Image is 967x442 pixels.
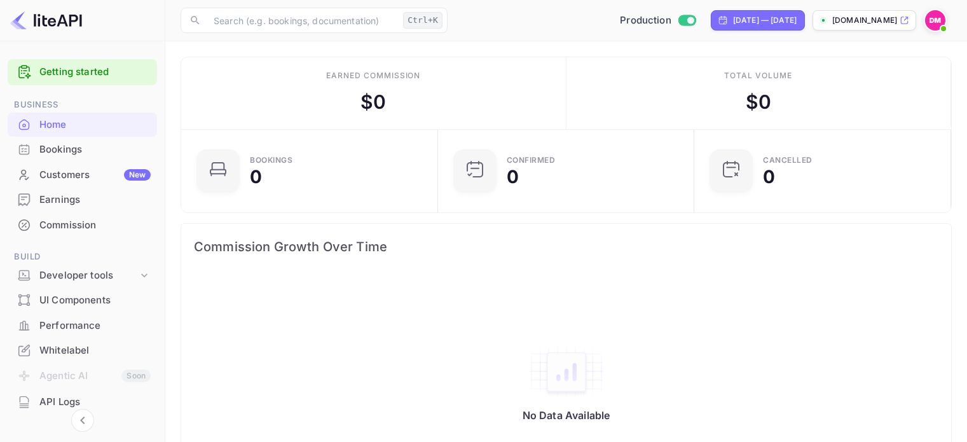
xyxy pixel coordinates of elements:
a: Earnings [8,188,157,211]
div: 0 [507,168,519,186]
a: API Logs [8,390,157,413]
div: CustomersNew [8,163,157,188]
button: Collapse navigation [71,409,94,432]
div: Earnings [39,193,151,207]
div: CANCELLED [763,156,813,164]
div: $ 0 [360,88,386,116]
span: Commission Growth Over Time [194,237,938,257]
img: empty-state-table2.svg [528,345,605,399]
div: Developer tools [8,265,157,287]
div: Whitelabel [39,343,151,358]
div: [DATE] — [DATE] [733,15,797,26]
img: LiteAPI logo [10,10,82,31]
p: [DOMAIN_NAME] [832,15,897,26]
div: Bookings [39,142,151,157]
a: Getting started [39,65,151,79]
div: UI Components [8,288,157,313]
a: Whitelabel [8,338,157,362]
div: Ctrl+K [403,12,442,29]
div: Click to change the date range period [711,10,805,31]
div: New [124,169,151,181]
div: 0 [763,168,775,186]
div: Earned commission [326,70,420,81]
a: Performance [8,314,157,337]
p: No Data Available [523,409,610,422]
div: 0 [250,168,262,186]
a: CustomersNew [8,163,157,186]
div: UI Components [39,293,151,308]
div: Earnings [8,188,157,212]
a: Home [8,113,157,136]
div: Commission [39,218,151,233]
div: Getting started [8,59,157,85]
div: $ 0 [746,88,771,116]
a: UI Components [8,288,157,312]
div: Home [39,118,151,132]
div: API Logs [8,390,157,415]
input: Search (e.g. bookings, documentation) [206,8,398,33]
span: Business [8,98,157,112]
img: Dylan McLean [925,10,945,31]
div: Commission [8,213,157,238]
div: API Logs [39,395,151,410]
div: Confirmed [507,156,556,164]
div: Customers [39,168,151,183]
div: Total volume [724,70,792,81]
div: Switch to Sandbox mode [615,13,701,28]
a: Commission [8,213,157,237]
a: Bookings [8,137,157,161]
div: Whitelabel [8,338,157,363]
div: Developer tools [39,268,138,283]
div: Bookings [250,156,292,164]
div: Performance [39,319,151,333]
div: Performance [8,314,157,338]
span: Build [8,250,157,264]
div: Bookings [8,137,157,162]
div: Home [8,113,157,137]
span: Production [620,13,671,28]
